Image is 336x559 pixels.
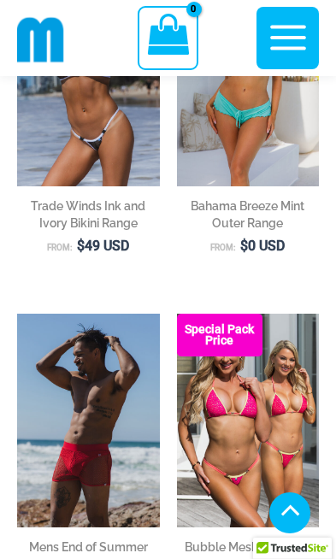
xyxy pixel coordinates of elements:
[177,314,320,527] a: Tri Top Pack F Tri Top Pack BTri Top Pack B
[210,243,236,252] span: From:
[177,197,320,232] h2: Bahama Breeze Mint Outer Range
[240,238,248,254] span: $
[47,243,73,252] span: From:
[177,197,320,238] a: Bahama Breeze Mint Outer Range
[17,197,160,238] a: Trade Winds Ink and Ivory Bikini Range
[77,238,85,254] span: $
[17,197,160,232] h2: Trade Winds Ink and Ivory Bikini Range
[240,238,285,254] bdi: 0 USD
[77,238,129,254] bdi: 49 USD
[17,314,160,527] a: Aruba Red 008 Zip Trunk 02v2Aruba Red 008 Zip Trunk 03Aruba Red 008 Zip Trunk 03
[17,314,160,527] img: Aruba Red 008 Zip Trunk 02v2
[17,16,64,63] img: cropped mm emblem
[177,324,262,346] b: Special Pack Price
[177,314,320,527] img: Tri Top Pack F
[138,6,198,70] a: View Shopping Cart, empty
